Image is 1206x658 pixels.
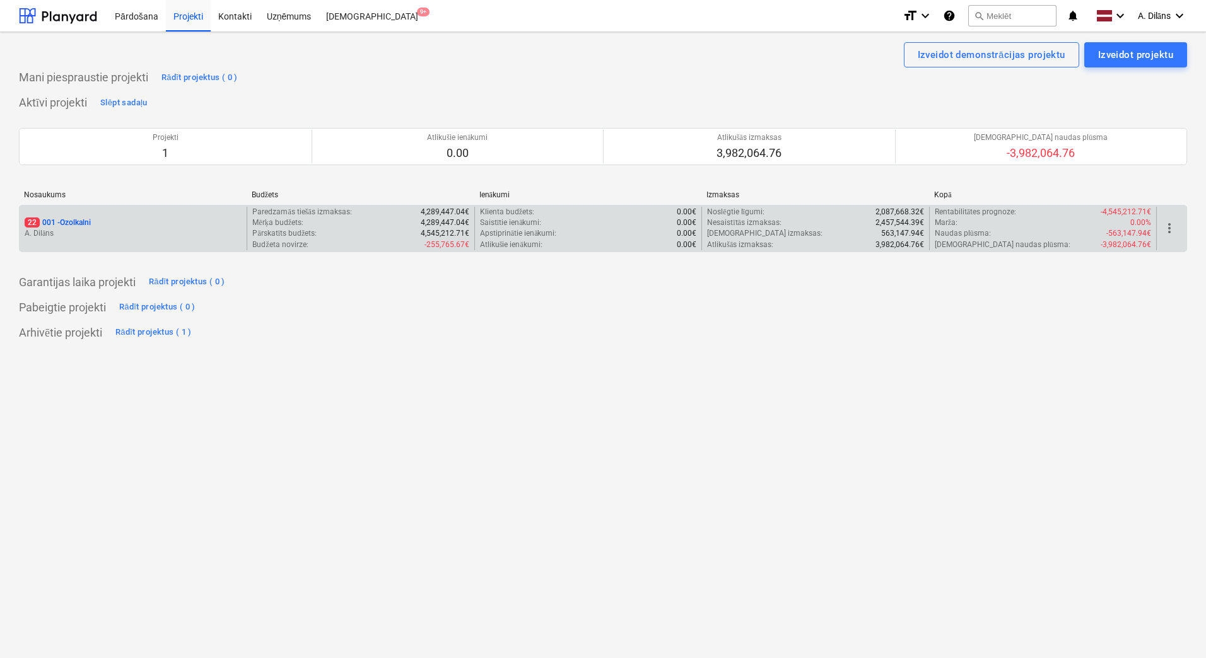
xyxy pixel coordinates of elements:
[115,325,192,340] div: Rādīt projektus ( 1 )
[19,300,106,315] p: Pabeigtie projekti
[1101,240,1151,250] p: -3,982,064.76€
[1162,221,1177,236] span: more_vert
[161,71,238,85] div: Rādīt projektus ( 0 )
[1084,42,1187,67] button: Izveidot projektu
[25,217,242,239] div: 22001 -OzolkalniA. Dilāns
[149,275,225,289] div: Rādīt projektus ( 0 )
[112,323,195,343] button: Rādīt projektus ( 1 )
[903,8,918,23] i: format_size
[427,132,488,143] p: Atlikušie ienākumi
[935,217,957,228] p: Marža :
[480,240,542,250] p: Atlikušie ienākumi :
[421,217,469,228] p: 4,289,447.04€
[19,325,102,340] p: Arhivētie projekti
[25,228,242,239] p: A. Dilāns
[717,146,782,161] p: 3,982,064.76
[252,190,469,200] div: Budžets
[252,207,351,217] p: Paredzamās tiešās izmaksas :
[24,190,242,199] div: Nosaukums
[97,93,151,113] button: Slēpt sadaļu
[1172,8,1187,23] i: keyboard_arrow_down
[25,217,40,228] span: 22
[935,207,1016,217] p: Rentabilitātes prognoze :
[479,190,697,200] div: Ienākumi
[707,217,782,228] p: Nesaistītās izmaksas :
[1143,597,1206,658] iframe: Chat Widget
[480,217,542,228] p: Saistītie ienākumi :
[875,240,924,250] p: 3,982,064.76€
[25,217,91,228] p: 001 - Ozolkalni
[421,207,469,217] p: 4,289,447.04€
[717,132,782,143] p: Atlikušās izmaksas
[935,240,1070,250] p: [DEMOGRAPHIC_DATA] naudas plūsma :
[417,8,430,16] span: 9+
[480,228,557,239] p: Apstiprinātie ienākumi :
[707,228,823,239] p: [DEMOGRAPHIC_DATA] izmaksas :
[935,228,991,239] p: Naudas plūsma :
[1101,207,1151,217] p: -4,545,212.71€
[153,132,179,143] p: Projekti
[1138,11,1171,21] span: A. Dilāns
[875,217,924,228] p: 2,457,544.39€
[881,228,924,239] p: 563,147.94€
[158,67,241,88] button: Rādīt projektus ( 0 )
[421,228,469,239] p: 4,545,212.71€
[427,146,488,161] p: 0.00
[707,240,773,250] p: Atlikušās izmaksas :
[424,240,469,250] p: -255,765.67€
[1098,47,1173,63] div: Izveidot projektu
[707,207,764,217] p: Noslēgtie līgumi :
[974,146,1108,161] p: -3,982,064.76
[918,8,933,23] i: keyboard_arrow_down
[904,42,1079,67] button: Izveidot demonstrācijas projektu
[706,190,924,199] div: Izmaksas
[153,146,179,161] p: 1
[918,47,1065,63] div: Izveidot demonstrācijas projektu
[252,228,317,239] p: Pārskatīts budžets :
[19,70,148,85] p: Mani piespraustie projekti
[480,207,534,217] p: Klienta budžets :
[252,217,303,228] p: Mērķa budžets :
[934,190,1152,200] div: Kopā
[677,228,696,239] p: 0.00€
[252,240,308,250] p: Budžeta novirze :
[19,275,136,290] p: Garantijas laika projekti
[974,11,984,21] span: search
[100,96,148,110] div: Slēpt sadaļu
[1106,228,1151,239] p: -563,147.94€
[146,272,228,292] button: Rādīt projektus ( 0 )
[943,8,956,23] i: Zināšanu pamats
[119,300,196,315] div: Rādīt projektus ( 0 )
[677,217,696,228] p: 0.00€
[677,207,696,217] p: 0.00€
[974,132,1108,143] p: [DEMOGRAPHIC_DATA] naudas plūsma
[1113,8,1128,23] i: keyboard_arrow_down
[1130,217,1151,228] p: 0.00%
[875,207,924,217] p: 2,087,668.32€
[677,240,696,250] p: 0.00€
[116,297,199,318] button: Rādīt projektus ( 0 )
[968,5,1057,26] button: Meklēt
[19,95,87,110] p: Aktīvi projekti
[1067,8,1079,23] i: notifications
